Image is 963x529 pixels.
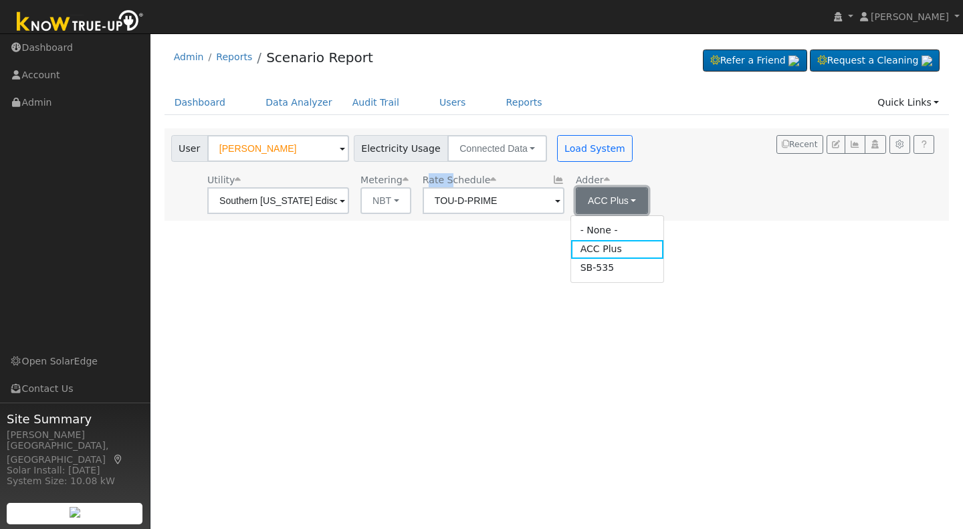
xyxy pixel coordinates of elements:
a: ACC Plus [571,240,664,259]
a: Help Link [914,135,934,154]
span: Alias: None [423,175,496,185]
div: Adder [576,173,649,187]
a: Map [112,454,124,465]
a: SB-535 [571,259,664,278]
a: Users [429,90,476,115]
span: Electricity Usage [354,135,448,162]
a: Admin [174,51,204,62]
div: System Size: 10.08 kW [7,474,143,488]
button: Login As [865,135,885,154]
div: [GEOGRAPHIC_DATA], [GEOGRAPHIC_DATA] [7,439,143,467]
button: ACC Plus [576,187,649,214]
a: Refer a Friend [703,49,807,72]
input: Select a User [207,135,349,162]
a: Dashboard [165,90,236,115]
div: Metering [360,173,411,187]
a: Scenario Report [266,49,373,66]
a: Data Analyzer [255,90,342,115]
button: Load System [557,135,633,162]
a: Reports [216,51,252,62]
input: Select a Rate Schedule [423,187,564,214]
div: [PERSON_NAME] [7,428,143,442]
a: - None - [571,221,664,239]
button: Recent [776,135,823,154]
div: Solar Install: [DATE] [7,463,143,478]
button: Multi-Series Graph [845,135,865,154]
img: retrieve [922,56,932,66]
a: Quick Links [867,90,949,115]
button: NBT [360,187,411,214]
img: retrieve [788,56,799,66]
span: [PERSON_NAME] [871,11,949,22]
button: Settings [889,135,910,154]
span: Site Summary [7,410,143,428]
a: Request a Cleaning [810,49,940,72]
a: Reports [496,90,552,115]
img: Know True-Up [10,7,150,37]
div: Utility [207,173,349,187]
a: Audit Trail [342,90,409,115]
span: User [171,135,208,162]
input: Select a Utility [207,187,349,214]
button: Edit User [827,135,845,154]
button: Connected Data [447,135,547,162]
img: retrieve [70,507,80,518]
